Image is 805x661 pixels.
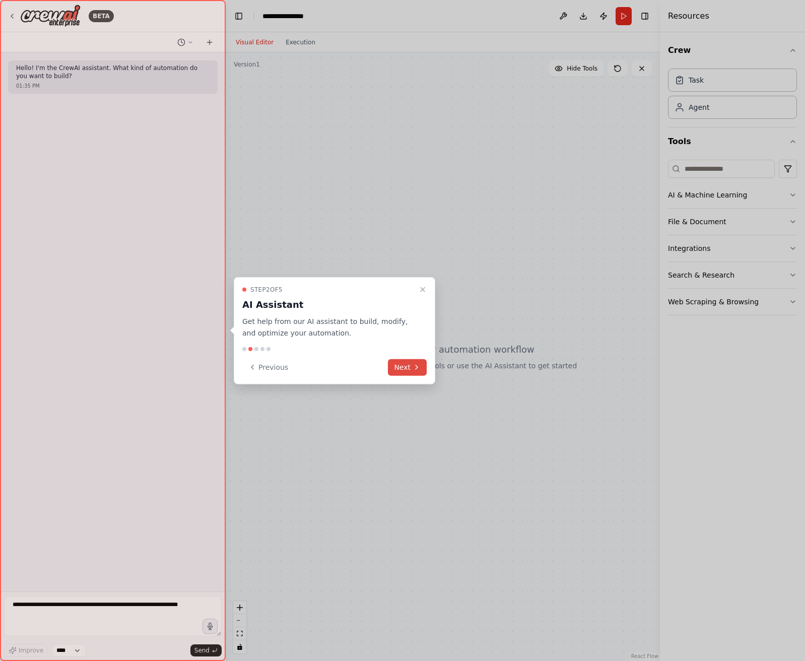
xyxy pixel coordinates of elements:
button: Previous [242,359,294,375]
button: Next [388,359,427,375]
span: Step 2 of 5 [250,286,283,294]
h3: AI Assistant [242,298,415,312]
p: Get help from our AI assistant to build, modify, and optimize your automation. [242,316,415,339]
button: Hide left sidebar [232,9,246,23]
button: Close walkthrough [417,284,429,296]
